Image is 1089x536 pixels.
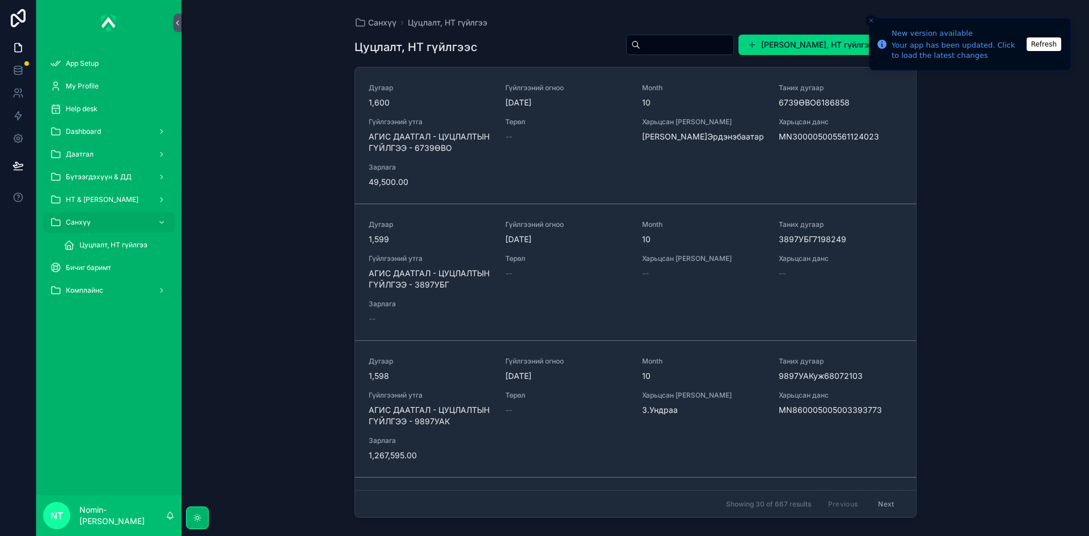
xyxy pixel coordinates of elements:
[66,127,101,136] span: Dashboard
[738,35,917,55] button: [PERSON_NAME], НТ гүйлгээ оруулах
[779,220,902,229] span: Таних дугаар
[505,254,628,263] span: Төрөл
[779,268,786,279] span: --
[505,117,628,126] span: Төрөл
[369,299,492,309] span: Зарлага
[642,131,765,142] span: [PERSON_NAME]Эрдэнэбаатар
[66,59,99,68] span: App Setup
[505,220,628,229] span: Гүйлгээний огноо
[369,268,492,290] span: АГИС ДААТГАЛ - ЦУЦЛАЛТЫН ГҮЙЛГЭЭ - 3897УБГ
[505,404,512,416] span: --
[642,391,765,400] span: Харьцсан [PERSON_NAME]
[43,280,175,301] a: Комплайнс
[779,234,902,245] span: 3897УБГ7198249
[505,131,512,142] span: --
[870,495,902,513] button: Next
[355,341,916,478] a: Дугаар1,598Гүйлгээний огноо[DATE]Month10Таних дугаар9897УАКуж68072103Гүйлгээний утгаАГИС ДААТГАЛ ...
[779,404,902,416] span: MN860005005003393773
[726,500,811,509] span: Showing 30 of 667 results
[369,254,492,263] span: Гүйлгээний утга
[66,263,111,272] span: Бичиг баримт
[79,504,166,527] p: Nomin-[PERSON_NAME]
[57,235,175,255] a: Цуцлалт, НТ гүйлгээ
[101,14,117,32] img: App logo
[369,313,375,324] span: --
[66,218,91,227] span: Санхүү
[408,17,487,28] a: Цуцлалт, НТ гүйлгээ
[66,172,132,182] span: Бүтээгдэхүүн & ДД
[642,404,765,416] span: З.Ундраа
[779,131,902,142] span: MN300005005561124023
[66,195,138,204] span: НТ & [PERSON_NAME]
[66,104,98,113] span: Help desk
[779,357,902,366] span: Таних дугаар
[642,268,649,279] span: --
[66,286,103,295] span: Комплайнс
[43,212,175,233] a: Санхүү
[779,254,902,263] span: Харьцсан данс
[642,234,765,245] span: 10
[43,144,175,164] a: Даатгал
[642,97,765,108] span: 10
[369,131,492,154] span: АГИС ДААТГАЛ - ЦУЦЛАЛТЫН ГҮЙЛГЭЭ - 6739ӨВО
[354,17,396,28] a: Санхүү
[642,254,765,263] span: Харьцсан [PERSON_NAME]
[79,240,147,250] span: Цуцлалт, НТ гүйлгээ
[43,121,175,142] a: Dashboard
[779,97,902,108] span: 6739ӨВО6186858
[642,357,765,366] span: Month
[892,28,1023,39] div: New version available
[369,220,492,229] span: Дугаар
[779,391,902,400] span: Харьцсан данс
[642,117,765,126] span: Харьцсан [PERSON_NAME]
[369,163,492,172] span: Зарлага
[369,117,492,126] span: Гүйлгээний утга
[43,99,175,119] a: Help desk
[66,82,99,91] span: My Profile
[355,204,916,341] a: Дугаар1,599Гүйлгээний огноо[DATE]Month10Таних дугаар3897УБГ7198249Гүйлгээний утгаАГИС ДААТГАЛ - Ц...
[642,370,765,382] span: 10
[779,370,902,382] span: 9897УАКуж68072103
[369,370,492,382] span: 1,598
[43,53,175,74] a: App Setup
[368,17,396,28] span: Санхүү
[355,67,916,204] a: Дугаар1,600Гүйлгээний огноо[DATE]Month10Таних дугаар6739ӨВО6186858Гүйлгээний утгаАГИС ДААТГАЛ - Ц...
[369,97,492,108] span: 1,600
[369,176,492,188] span: 49,500.00
[866,15,877,26] button: Close toast
[43,258,175,278] a: Бичиг баримт
[642,220,765,229] span: Month
[36,45,181,315] div: scrollable content
[43,167,175,187] a: Бүтээгдэхүүн & ДД
[642,83,765,92] span: Month
[505,370,628,382] span: [DATE]
[892,40,1023,61] div: Your app has been updated. Click to load the latest changes
[1027,37,1061,51] button: Refresh
[43,189,175,210] a: НТ & [PERSON_NAME]
[369,450,492,461] span: 1,267,595.00
[505,268,512,279] span: --
[505,357,628,366] span: Гүйлгээний огноо
[779,83,902,92] span: Таних дугаар
[369,391,492,400] span: Гүйлгээний утга
[50,509,63,522] span: NT
[779,117,902,126] span: Харьцсан данс
[369,357,492,366] span: Дугаар
[369,234,492,245] span: 1,599
[369,83,492,92] span: Дугаар
[505,97,628,108] span: [DATE]
[505,234,628,245] span: [DATE]
[505,391,628,400] span: Төрөл
[369,404,492,427] span: АГИС ДААТГАЛ - ЦУЦЛАЛТЫН ГҮЙЛГЭЭ - 9897УАК
[505,83,628,92] span: Гүйлгээний огноо
[66,150,94,159] span: Даатгал
[43,76,175,96] a: My Profile
[369,436,492,445] span: Зарлага
[354,39,478,55] h1: Цуцлалт, НТ гүйлгээс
